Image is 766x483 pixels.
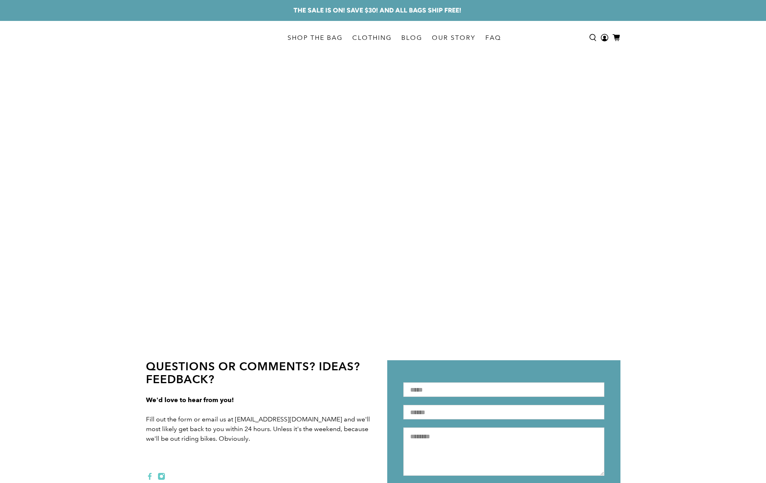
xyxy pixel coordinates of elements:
a: BLOG [396,27,427,49]
a: FAQ [481,27,506,49]
p: Fill out the form or email us at [EMAIL_ADDRESS][DOMAIN_NAME] and we'll most likely get back to y... [146,395,379,463]
h1: CONTACT US [202,190,564,208]
span: QUESTIONS OR COMMENTS? IDEAS? FEEDBACK? [146,359,360,386]
a: SHOP THE BAG [283,27,347,49]
a: THE SALE IS ON! SAVE $30! AND ALL BAGS SHIP FREE! [294,6,461,15]
strong: We'd love to hear from you! [146,396,234,404]
a: CLOTHING [347,27,396,49]
a: OUR STORY [427,27,481,49]
a: parc bag logo [151,27,197,48]
nav: main navigation [283,21,506,54]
